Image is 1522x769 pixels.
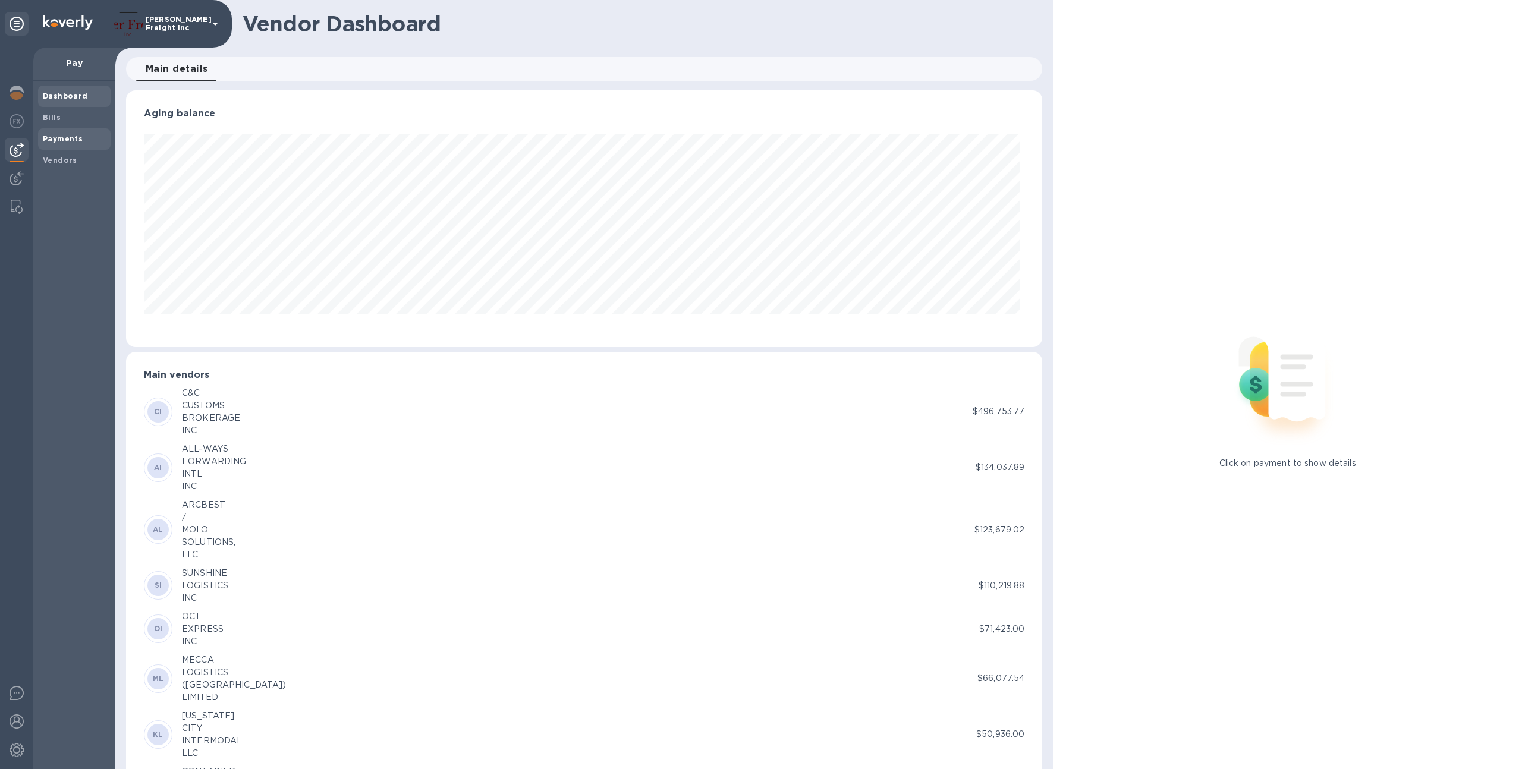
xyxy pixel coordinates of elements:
[182,455,246,468] div: FORWARDING
[182,468,246,480] div: INTL
[182,679,287,691] div: ([GEOGRAPHIC_DATA])
[154,463,162,472] b: AI
[973,405,1024,418] p: $496,753.77
[43,113,61,122] b: Bills
[182,567,228,579] div: SUNSHINE
[182,443,246,455] div: ALL-WAYS
[144,108,1024,119] h3: Aging balance
[153,525,163,534] b: AL
[182,722,242,735] div: CITY
[979,579,1024,592] p: $110,219.88
[182,710,242,722] div: [US_STATE]
[974,524,1024,536] p: $123,679.02
[182,499,235,511] div: ARCBEST
[182,524,235,536] div: MOLO
[979,623,1024,635] p: $71,423.00
[43,57,106,69] p: Pay
[182,387,240,399] div: C&C
[182,691,287,704] div: LIMITED
[43,156,77,165] b: Vendors
[243,11,1034,36] h1: Vendor Dashboard
[144,370,1024,381] h3: Main vendors
[43,134,83,143] b: Payments
[976,728,1024,740] p: $50,936.00
[182,536,235,549] div: SOLUTIONS,
[182,592,228,604] div: INC
[182,399,240,412] div: CUSTOMS
[182,511,235,524] div: /
[1219,457,1356,469] p: Click on payment to show details
[155,581,162,590] b: SI
[146,15,205,32] p: [PERSON_NAME] Freight Inc
[182,579,228,592] div: LOGISTICS
[182,412,240,424] div: BROKERAGE
[182,623,224,635] div: EXPRESS
[153,730,163,739] b: KL
[154,624,163,633] b: OI
[182,424,240,437] div: INC.
[153,674,164,683] b: ML
[976,461,1024,474] p: $134,037.89
[182,666,287,679] div: LOGISTICS
[182,654,287,666] div: MECCA
[5,12,29,36] div: Unpin categories
[182,480,246,493] div: INC
[977,672,1024,685] p: $66,077.54
[182,747,242,759] div: LLC
[43,15,93,30] img: Logo
[182,635,224,648] div: INC
[10,114,24,128] img: Foreign exchange
[43,92,88,100] b: Dashboard
[182,610,224,623] div: OCT
[182,735,242,747] div: INTERMODAL
[182,549,235,561] div: LLC
[146,61,208,77] span: Main details
[154,407,162,416] b: CI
